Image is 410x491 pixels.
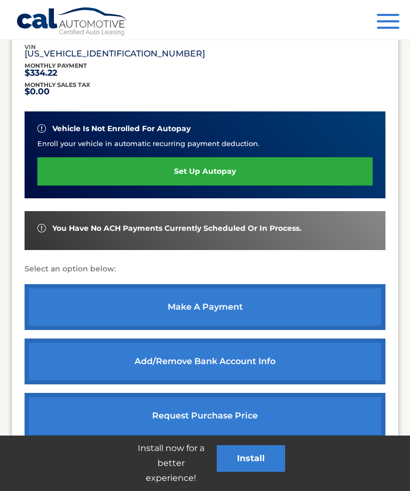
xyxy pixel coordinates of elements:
[25,62,87,69] span: Monthly Payment
[25,89,90,94] p: $0.00
[37,224,46,232] img: alert-white.svg
[16,7,128,38] a: Cal Automotive
[25,43,36,51] span: vin
[25,393,385,439] a: request purchase price
[37,124,46,133] img: alert-white.svg
[52,224,302,233] span: You have no ACH payments currently scheduled or in process.
[25,51,205,57] p: [US_VEHICLE_IDENTIFICATION_NUMBER]
[52,124,191,133] span: vehicle is not enrolled for autopay
[37,157,373,186] a: set up autopay
[25,70,87,76] p: $334.22
[377,14,399,31] button: Menu
[217,445,285,472] button: Install
[125,441,217,486] p: Install now for a better experience!
[25,339,385,384] a: Add/Remove bank account info
[37,138,373,149] p: Enroll your vehicle in automatic recurring payment deduction.
[25,81,90,88] span: Monthly sales Tax
[25,284,385,330] a: make a payment
[25,263,385,276] p: Select an option below:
